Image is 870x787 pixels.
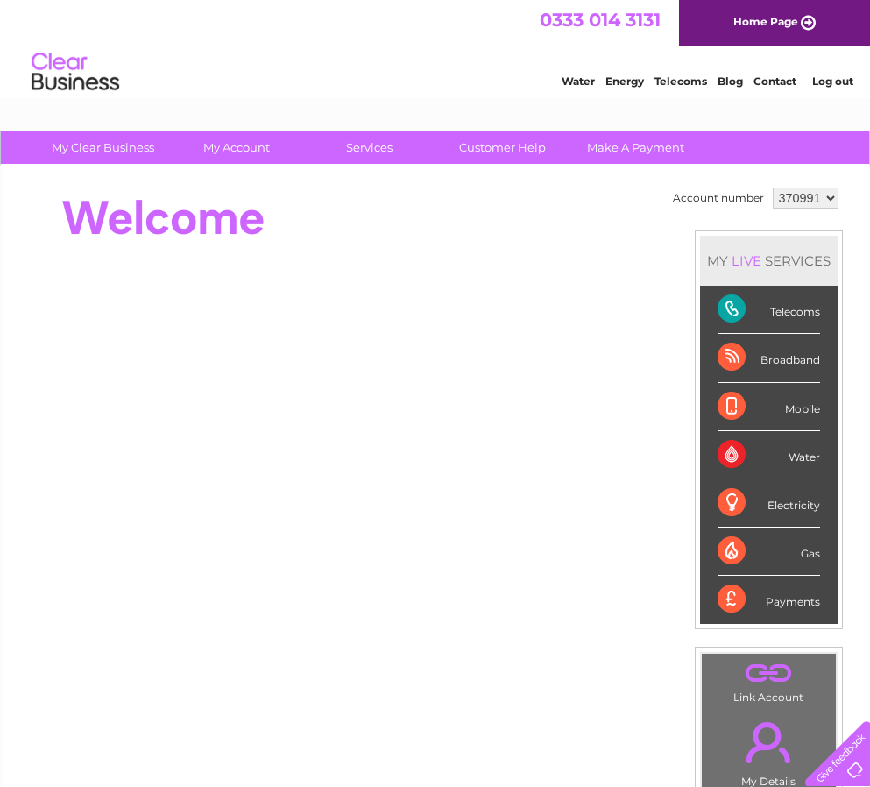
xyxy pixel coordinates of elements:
a: . [706,658,831,689]
a: . [706,712,831,773]
div: Payments [718,576,820,623]
a: Customer Help [430,131,575,164]
a: Energy [605,74,644,88]
div: Gas [718,528,820,576]
div: Water [718,431,820,479]
a: Water [562,74,595,88]
a: Telecoms [654,74,707,88]
a: Log out [812,74,853,88]
div: MY SERVICES [700,236,838,286]
a: Services [297,131,442,164]
div: Mobile [718,383,820,431]
div: Broadband [718,334,820,382]
div: LIVE [728,252,765,269]
td: Link Account [701,653,837,708]
a: Blog [718,74,743,88]
a: My Account [164,131,308,164]
div: Electricity [718,479,820,528]
img: logo.png [31,46,120,99]
div: Telecoms [718,286,820,334]
div: Clear Business is a trading name of Verastar Limited (registered in [GEOGRAPHIC_DATA] No. 3667643... [22,10,850,85]
a: Make A Payment [563,131,708,164]
td: Account number [668,183,768,213]
a: 0333 014 3131 [540,9,661,31]
a: Contact [753,74,796,88]
a: My Clear Business [31,131,175,164]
